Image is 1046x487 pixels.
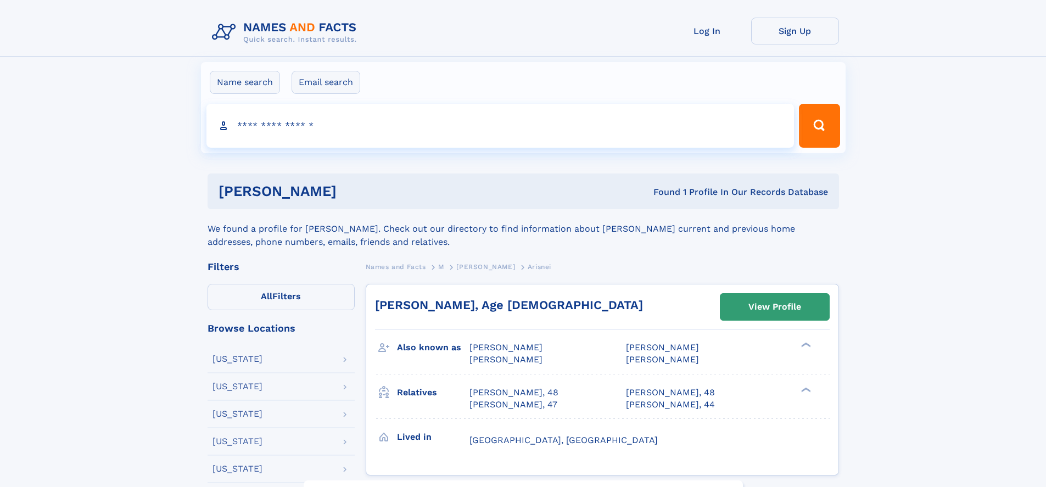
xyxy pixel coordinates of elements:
[626,387,715,399] a: [PERSON_NAME], 48
[375,298,643,312] a: [PERSON_NAME], Age [DEMOGRAPHIC_DATA]
[799,104,840,148] button: Search Button
[456,260,515,273] a: [PERSON_NAME]
[438,263,444,271] span: M
[208,18,366,47] img: Logo Names and Facts
[626,342,699,352] span: [PERSON_NAME]
[208,323,355,333] div: Browse Locations
[208,262,355,272] div: Filters
[528,263,551,271] span: Arisnei
[469,354,542,365] span: [PERSON_NAME]
[397,338,469,357] h3: Also known as
[469,435,658,445] span: [GEOGRAPHIC_DATA], [GEOGRAPHIC_DATA]
[663,18,751,44] a: Log In
[212,355,262,363] div: [US_STATE]
[720,294,829,320] a: View Profile
[397,383,469,402] h3: Relatives
[208,284,355,310] label: Filters
[798,386,812,393] div: ❯
[469,387,558,399] a: [PERSON_NAME], 48
[206,104,795,148] input: search input
[469,342,542,352] span: [PERSON_NAME]
[748,294,801,320] div: View Profile
[626,354,699,365] span: [PERSON_NAME]
[212,410,262,418] div: [US_STATE]
[456,263,515,271] span: [PERSON_NAME]
[366,260,426,273] a: Names and Facts
[210,71,280,94] label: Name search
[261,291,272,301] span: All
[208,209,839,249] div: We found a profile for [PERSON_NAME]. Check out our directory to find information about [PERSON_N...
[751,18,839,44] a: Sign Up
[292,71,360,94] label: Email search
[626,399,715,411] a: [PERSON_NAME], 44
[212,382,262,391] div: [US_STATE]
[469,399,557,411] a: [PERSON_NAME], 47
[495,186,828,198] div: Found 1 Profile In Our Records Database
[397,428,469,446] h3: Lived in
[212,464,262,473] div: [US_STATE]
[438,260,444,273] a: M
[219,184,495,198] h1: [PERSON_NAME]
[798,342,812,349] div: ❯
[212,437,262,446] div: [US_STATE]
